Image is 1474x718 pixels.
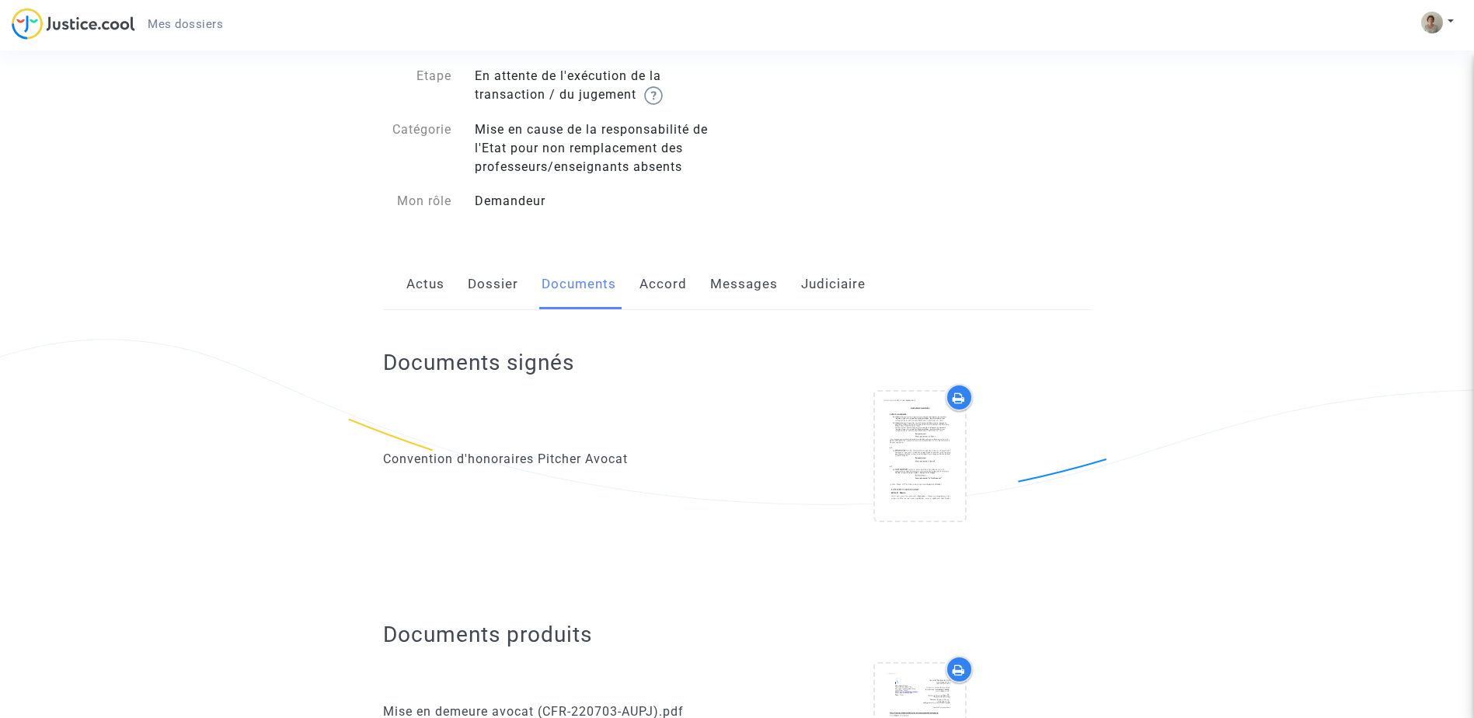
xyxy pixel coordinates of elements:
div: Catégorie [371,120,463,176]
div: Convention d'honoraires Pitcher Avocat [383,450,726,469]
h2: Documents produits [383,621,1091,648]
a: Judiciaire [801,259,866,310]
a: Mes dossiers [135,12,235,36]
img: AOh14GiDxcYCRGTQBqWBzWEBSAjcFPBSM4Ny8Wxik6he1A=s96-c [1421,12,1443,33]
img: help.svg [644,86,663,105]
a: Documents [542,259,616,310]
a: Messages [710,259,778,310]
a: Actus [406,259,444,310]
h2: Documents signés [383,349,574,376]
div: Mise en cause de la responsabilité de l'Etat pour non remplacement des professeurs/enseignants ab... [463,120,737,176]
div: Demandeur [463,192,737,211]
a: Accord [639,259,687,310]
span: Mes dossiers [148,17,223,31]
div: Mon rôle [371,192,463,211]
div: En attente de l'exécution de la transaction / du jugement [463,67,737,105]
a: Dossier [468,259,518,310]
img: jc-logo.svg [12,8,135,40]
div: Etape [371,67,463,105]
